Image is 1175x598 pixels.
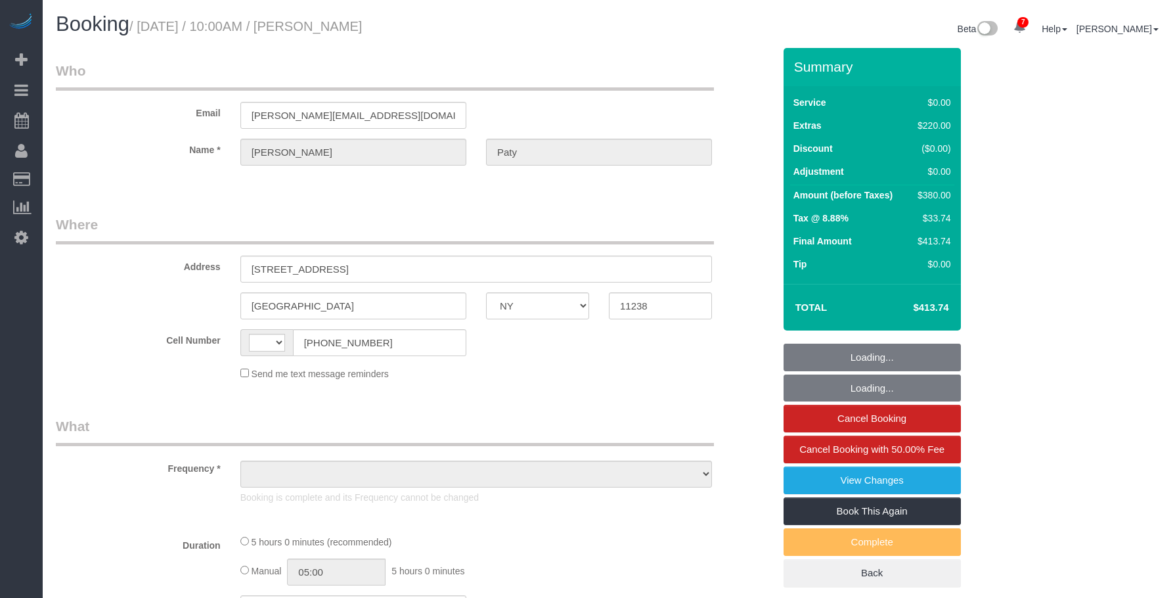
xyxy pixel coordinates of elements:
[794,59,954,74] h3: Summary
[46,102,231,120] label: Email
[1076,24,1159,34] a: [PERSON_NAME]
[56,61,714,91] legend: Who
[1017,17,1029,28] span: 7
[793,189,893,202] label: Amount (before Taxes)
[252,566,282,576] span: Manual
[784,559,961,587] a: Back
[240,292,466,319] input: City
[784,497,961,525] a: Book This Again
[240,491,712,504] p: Booking is complete and its Frequency cannot be changed
[240,102,466,129] input: Email
[912,165,950,178] div: $0.00
[793,119,822,132] label: Extras
[1042,24,1067,34] a: Help
[799,444,944,455] span: Cancel Booking with 50.00% Fee
[486,139,712,166] input: Last Name
[784,467,961,494] a: View Changes
[56,12,129,35] span: Booking
[912,235,950,248] div: $413.74
[609,292,712,319] input: Zip Code
[793,142,833,155] label: Discount
[56,417,714,446] legend: What
[958,24,998,34] a: Beta
[391,566,464,576] span: 5 hours 0 minutes
[912,189,950,202] div: $380.00
[976,21,998,38] img: New interface
[46,329,231,347] label: Cell Number
[912,96,950,109] div: $0.00
[784,436,961,463] a: Cancel Booking with 50.00% Fee
[874,302,948,313] h4: $413.74
[793,235,852,248] label: Final Amount
[795,302,828,313] strong: Total
[129,19,362,34] small: / [DATE] / 10:00AM / [PERSON_NAME]
[1007,13,1032,42] a: 7
[240,139,466,166] input: First Name
[293,329,466,356] input: Cell Number
[252,537,392,547] span: 5 hours 0 minutes (recommended)
[793,165,844,178] label: Adjustment
[793,258,807,271] label: Tip
[912,258,950,271] div: $0.00
[793,212,849,225] label: Tax @ 8.88%
[46,139,231,156] label: Name *
[8,13,34,32] img: Automaid Logo
[912,142,950,155] div: ($0.00)
[46,534,231,552] label: Duration
[252,369,389,379] span: Send me text message reminders
[46,457,231,475] label: Frequency *
[912,119,950,132] div: $220.00
[912,212,950,225] div: $33.74
[784,405,961,432] a: Cancel Booking
[56,215,714,244] legend: Where
[793,96,826,109] label: Service
[46,256,231,273] label: Address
